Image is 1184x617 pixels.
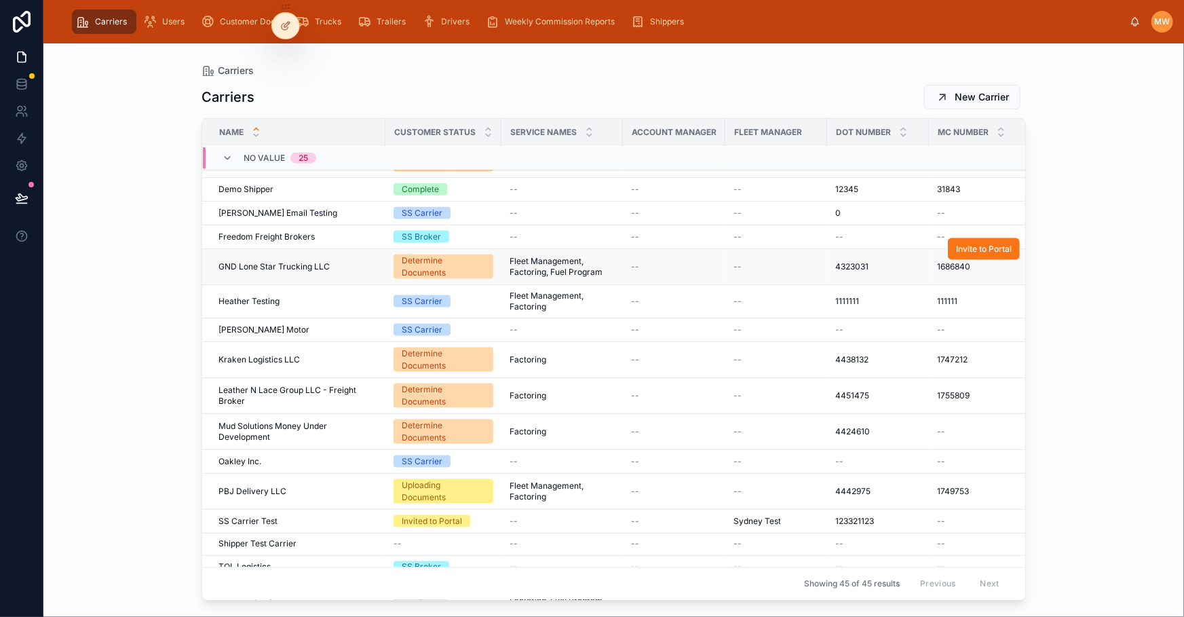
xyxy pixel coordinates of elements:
span: -- [835,324,843,335]
a: -- [631,516,717,527]
div: Determine Documents [402,255,485,279]
a: Factoring [510,426,615,437]
a: -- [937,516,1033,527]
a: Oakley Inc. [218,456,377,467]
span: -- [510,184,518,195]
a: -- [733,261,819,272]
span: New Carrier [955,90,1009,104]
a: -- [835,562,921,573]
a: PBJ Delivery LLC [218,486,377,497]
span: -- [937,208,945,219]
a: 31843 [937,184,1033,195]
span: -- [631,231,639,242]
span: PBJ Delivery LLC [218,486,286,497]
div: Invited to Portal [402,515,462,527]
a: [PERSON_NAME] Motor [218,324,377,335]
a: Complete [394,183,493,195]
span: Fleet Manager [734,127,802,138]
a: -- [631,296,717,307]
span: 4442975 [835,486,871,497]
a: -- [733,562,819,573]
a: -- [733,208,819,219]
span: 0 [835,208,841,219]
span: 4424610 [835,426,870,437]
span: Invite to Portal [956,244,1012,255]
span: 123321123 [835,516,874,527]
div: Determine Documents [402,384,485,408]
div: SS Carrier [402,324,442,336]
a: -- [733,296,819,307]
span: -- [835,562,843,573]
a: Determine Documents [394,384,493,408]
div: Determine Documents [402,419,485,444]
span: 31843 [937,184,960,195]
a: Users [139,10,194,34]
span: -- [733,354,742,365]
span: 4438132 [835,354,868,365]
span: 4451475 [835,390,869,401]
span: -- [733,261,742,272]
div: SS Carrier [402,455,442,468]
span: Trucks [315,16,341,27]
span: Trailers [377,16,406,27]
span: Demo Shipper [218,184,273,195]
a: Customer Docs [197,10,289,34]
a: Factoring [510,390,615,401]
span: Customer Docs [220,16,280,27]
span: -- [937,324,945,335]
a: -- [937,208,1033,219]
h1: Carriers [202,88,254,107]
a: TQL Logistics [218,562,377,573]
a: 4424610 [835,426,921,437]
span: Name [219,127,244,138]
span: Leather N Lace Group LLC - Freight Broker [218,385,377,407]
span: -- [631,516,639,527]
div: Complete [402,183,439,195]
span: Oakley Inc. [218,456,261,467]
span: -- [394,539,402,550]
span: [PERSON_NAME] Email Testing [218,208,337,219]
span: -- [733,456,742,467]
span: -- [631,208,639,219]
a: -- [510,562,615,573]
span: Carriers [218,64,254,77]
span: -- [733,231,742,242]
span: -- [733,390,742,401]
span: DOT Number [836,127,891,138]
span: -- [937,456,945,467]
span: Fleet Management, Factoring, Fuel Program [510,256,615,278]
span: -- [510,208,518,219]
a: -- [631,184,717,195]
a: -- [835,324,921,335]
span: -- [510,539,518,550]
span: -- [631,390,639,401]
a: Uploading Documents [394,479,493,504]
a: -- [835,231,921,242]
a: Kraken Logistics LLC [218,354,377,365]
span: TQL Logistics [218,562,271,573]
div: SS Carrier [402,295,442,307]
span: MC Number [938,127,989,138]
span: -- [510,456,518,467]
a: -- [631,354,717,365]
span: Factoring [510,426,546,437]
a: Freedom Freight Brokers [218,231,377,242]
span: Factoring [510,354,546,365]
span: -- [631,324,639,335]
span: -- [631,456,639,467]
a: -- [510,208,615,219]
a: Fleet Management, Factoring [510,291,615,312]
a: Heather Testing [218,296,377,307]
span: -- [510,324,518,335]
a: Shipper Test Carrier [218,539,377,550]
a: -- [631,261,717,272]
span: 1111111 [835,296,859,307]
a: -- [631,324,717,335]
span: -- [937,426,945,437]
span: 4323031 [835,261,868,272]
a: -- [510,539,615,550]
a: Factoring [510,354,615,365]
a: -- [835,456,921,467]
a: -- [937,562,1033,573]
